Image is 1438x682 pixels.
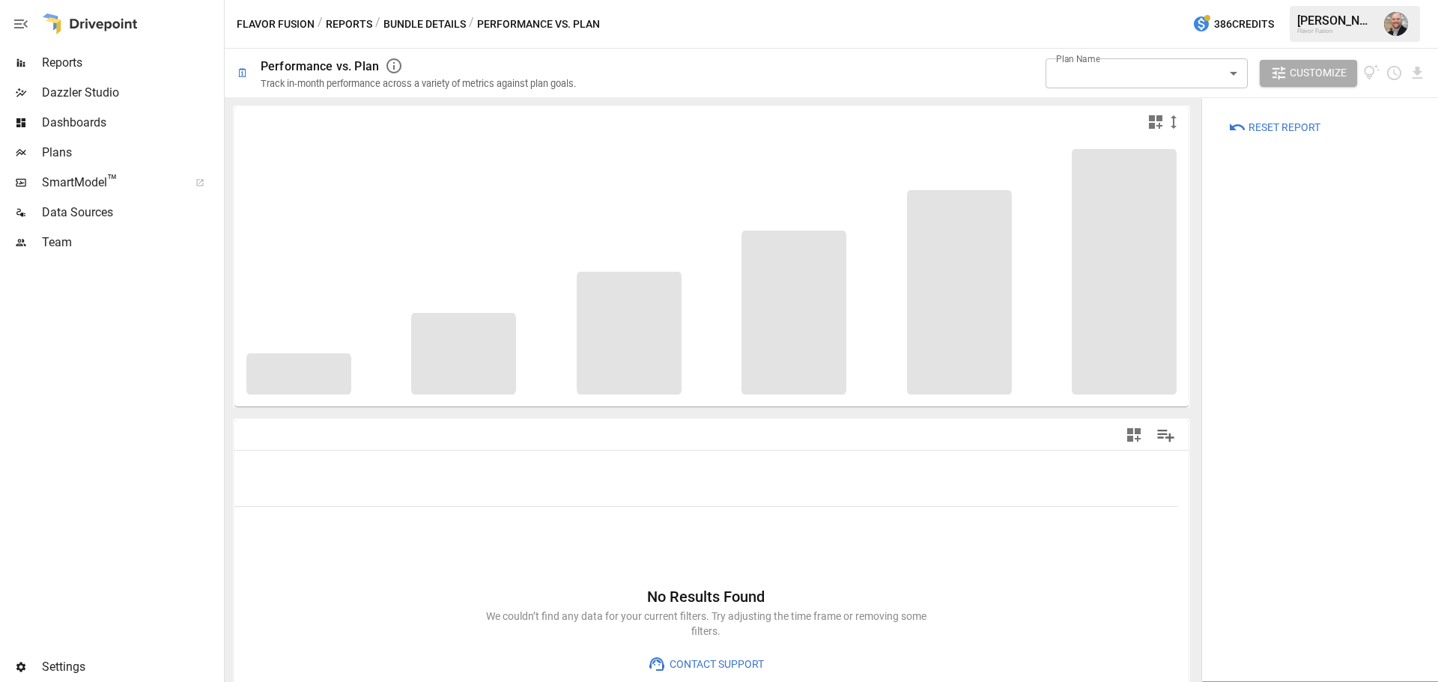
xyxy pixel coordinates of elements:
span: Team [42,234,221,252]
h6: No Results Found [482,585,931,609]
span: SmartModel [42,174,179,192]
span: Customize [1290,64,1347,82]
img: Dustin Jacobson [1384,12,1408,36]
button: Contact Support [637,651,774,678]
button: Download report [1409,64,1426,82]
span: Data Sources [42,204,221,222]
button: Schedule report [1386,64,1403,82]
label: Plan Name [1056,52,1100,65]
button: Bundle Details [383,15,466,34]
div: 🗓 [237,66,249,80]
div: Track in-month performance across a variety of metrics against plan goals. [261,78,576,89]
span: Dashboards [42,114,221,132]
button: View documentation [1363,60,1380,87]
div: / [318,15,323,34]
button: Reports [326,15,372,34]
span: Reports [42,54,221,72]
span: ™ [107,171,118,190]
div: / [375,15,380,34]
span: Plans [42,144,221,162]
button: Customize [1260,60,1357,87]
span: Reset Report [1249,118,1320,137]
div: [PERSON_NAME] [1297,13,1375,28]
span: 386 Credits [1214,15,1274,34]
p: We couldn’t find any data for your current filters. Try adjusting the time frame or removing some... [482,609,931,639]
button: Dustin Jacobson [1375,3,1417,45]
span: Dazzler Studio [42,84,221,102]
span: Settings [42,658,221,676]
div: Flavor Fusion [1297,28,1375,34]
button: Flavor Fusion [237,15,315,34]
div: Performance vs. Plan [261,59,379,73]
span: Contact Support [666,655,764,674]
button: Manage Columns [1149,418,1183,452]
button: 386Credits [1186,10,1280,38]
div: / [469,15,474,34]
button: Reset Report [1218,114,1331,141]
